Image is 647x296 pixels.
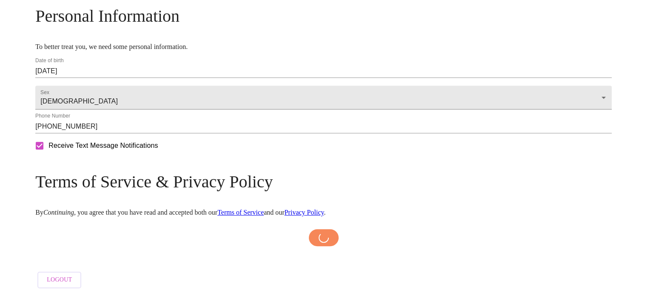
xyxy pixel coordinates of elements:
p: To better treat you, we need some personal information. [35,43,612,51]
em: Continuing [43,209,74,216]
span: Logout [47,275,72,285]
label: Phone Number [35,114,70,119]
button: Logout [37,272,81,288]
label: Date of birth [35,58,64,63]
span: Receive Text Message Notifications [48,141,158,151]
h3: Personal Information [35,6,612,26]
p: By , you agree that you have read and accepted both our and our . [35,209,612,216]
h3: Terms of Service & Privacy Policy [35,172,612,192]
a: Privacy Policy [285,209,324,216]
div: [DEMOGRAPHIC_DATA] [35,86,612,109]
a: Terms of Service [217,209,264,216]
